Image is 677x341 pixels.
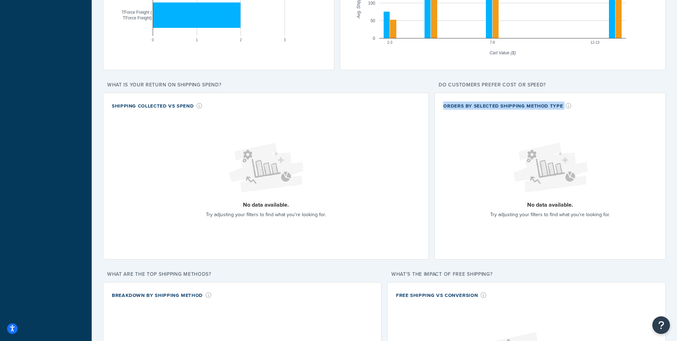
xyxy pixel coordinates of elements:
[112,291,212,299] div: Breakdown by Shipping Method
[490,200,610,210] p: No data available.
[123,16,152,20] text: TForce Freight)
[240,38,242,42] text: 2
[387,269,666,279] p: What's the impact of Free Shipping?
[224,137,308,199] img: Loading...
[112,102,202,110] div: Shipping Collected VS Spend
[396,291,487,299] div: Free Shipping vs Conversion
[122,10,152,15] text: TForce Freight (
[508,137,592,199] img: Loading...
[490,210,610,220] p: Try adjusting your filters to find what you're looking for.
[284,38,286,42] text: 3
[206,210,326,220] p: Try adjusting your filters to find what you're looking for.
[434,80,666,90] p: Do customers prefer cost or speed?
[443,102,572,110] div: Orders by Selected Shipping Method Type
[373,36,375,41] text: 0
[152,38,154,42] text: 0
[590,41,599,44] text: 12-13
[490,41,495,44] text: 7-8
[196,38,198,42] text: 1
[103,269,382,279] p: What are the top shipping methods?
[387,41,392,44] text: 2-3
[370,18,375,23] text: 50
[652,316,670,334] button: Open Resource Center
[103,80,429,90] p: What is your return on shipping spend?
[489,50,516,55] text: Cart Value ($)
[206,200,326,210] p: No data available.
[368,1,375,6] text: 100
